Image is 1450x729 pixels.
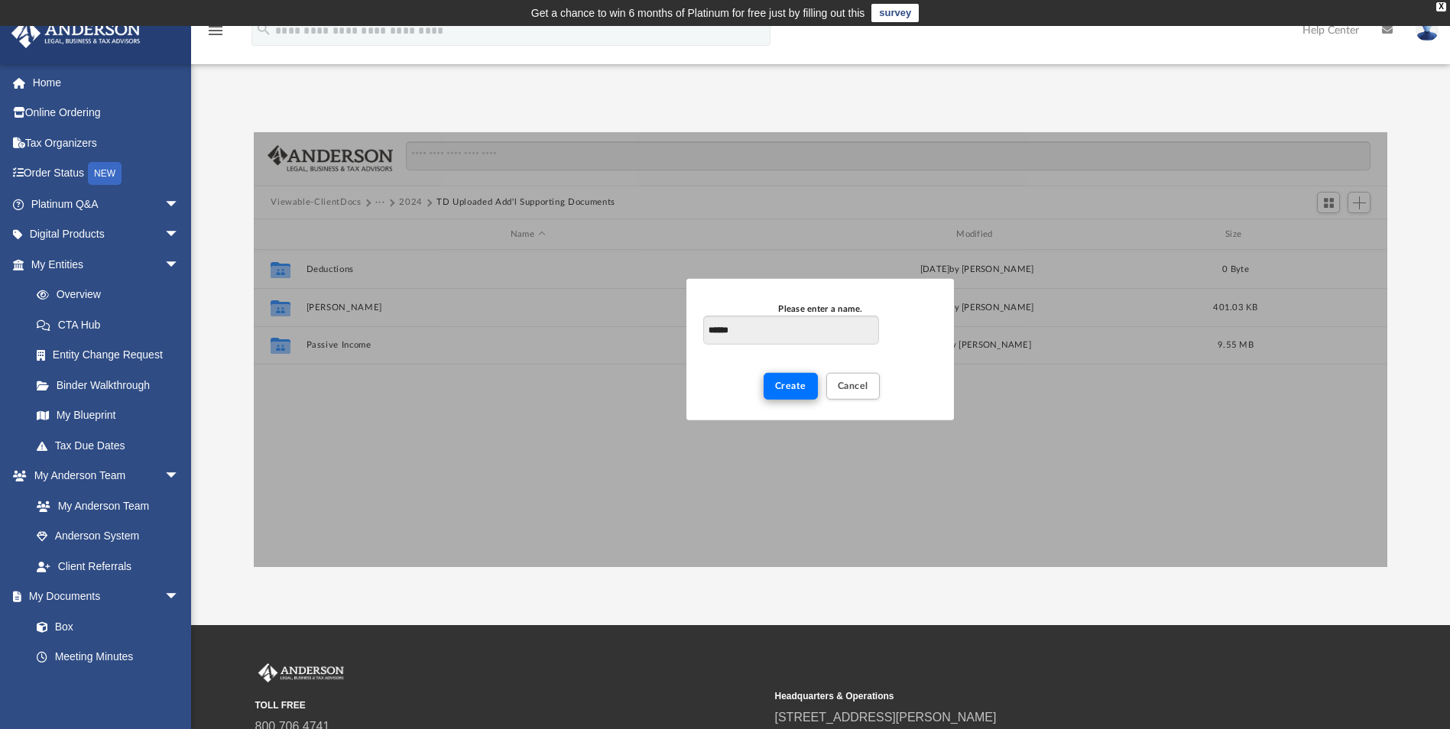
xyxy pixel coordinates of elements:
a: Entity Change Request [21,340,203,371]
a: Client Referrals [21,551,195,582]
a: Tax Due Dates [21,430,203,461]
input: Please enter a name. [703,316,878,345]
a: menu [206,29,225,40]
button: Cancel [826,373,880,400]
span: Cancel [838,381,868,390]
a: CTA Hub [21,309,203,340]
img: Anderson Advisors Platinum Portal [7,18,145,48]
a: Forms Library [21,672,187,702]
a: My Anderson Teamarrow_drop_down [11,461,195,491]
img: Anderson Advisors Platinum Portal [255,663,347,683]
div: close [1436,2,1446,11]
a: My Blueprint [21,400,195,431]
a: Digital Productsarrow_drop_down [11,219,203,250]
button: Create [764,373,818,400]
a: Binder Walkthrough [21,370,203,400]
a: Anderson System [21,521,195,552]
a: Order StatusNEW [11,158,203,190]
small: Headquarters & Operations [775,689,1284,703]
small: TOLL FREE [255,698,764,712]
a: [STREET_ADDRESS][PERSON_NAME] [775,711,997,724]
a: Platinum Q&Aarrow_drop_down [11,189,203,219]
a: Online Ordering [11,98,203,128]
span: arrow_drop_down [164,189,195,220]
a: Overview [21,280,203,310]
a: My Entitiesarrow_drop_down [11,249,203,280]
a: Meeting Minutes [21,642,195,672]
a: survey [871,4,919,22]
span: arrow_drop_down [164,249,195,280]
div: NEW [88,162,122,185]
i: menu [206,21,225,40]
a: Tax Organizers [11,128,203,158]
span: Create [775,381,806,390]
a: My Anderson Team [21,491,187,521]
div: Please enter a name. [703,302,937,316]
span: arrow_drop_down [164,582,195,613]
img: User Pic [1416,19,1439,41]
a: Box [21,611,187,642]
span: arrow_drop_down [164,219,195,251]
a: My Documentsarrow_drop_down [11,582,195,612]
span: arrow_drop_down [164,461,195,492]
i: search [255,21,272,37]
div: New Folder [686,279,954,420]
a: Home [11,67,203,98]
div: Get a chance to win 6 months of Platinum for free just by filling out this [531,4,865,22]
